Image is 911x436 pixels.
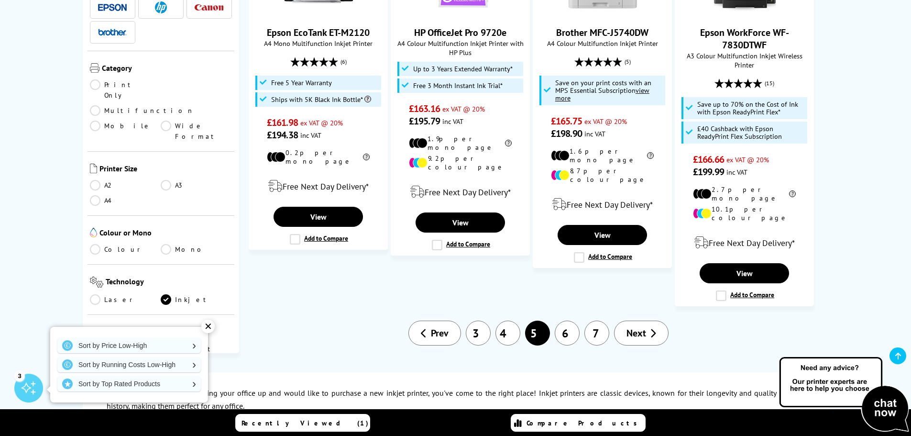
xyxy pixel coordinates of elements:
a: Multifunction [90,105,194,116]
a: Colour [90,244,161,255]
span: £166.66 [693,153,724,166]
a: Inkjet [161,294,232,305]
a: View [700,263,789,283]
a: 6 [555,321,580,346]
a: HP OfficeJet Pro 9720e [414,26,506,39]
span: £199.99 [693,166,724,178]
span: (5) [625,53,631,71]
span: inc VAT [442,117,463,126]
label: Add to Compare [574,252,632,263]
a: 3 [466,321,491,346]
a: Wide Format [161,121,232,142]
span: A4 Colour Multifunction Inkjet Printer with HP Plus [396,39,525,57]
a: Print Only [90,79,161,101]
a: Canon [195,1,223,13]
span: £163.16 [409,102,440,115]
span: Category [102,63,232,75]
div: 3 [14,370,25,381]
img: Colour or Mono [90,228,97,237]
li: 0.2p per mono page [267,148,370,166]
a: Laser [90,294,161,305]
span: Free 5 Year Warranty [271,79,332,87]
a: HP [146,1,175,13]
li: 1.9p per mono page [409,134,512,152]
img: Epson [98,4,127,11]
p: If you're thinking about changing your office up and would like to purchase a new inkjet printer,... [107,387,805,413]
span: Next [626,327,646,339]
span: £165.75 [551,115,582,127]
span: £161.98 [267,116,298,129]
span: A4 Mono Multifunction Inkjet Printer [254,39,383,48]
a: 4 [495,321,520,346]
span: £198.90 [551,127,582,140]
a: View [416,212,505,233]
span: Colour or Mono [99,228,232,239]
a: Mono [161,244,232,255]
img: HP [155,1,167,13]
label: Add to Compare [290,234,348,245]
a: A4 [90,195,161,206]
a: Epson EcoTank ET-M2120 [283,9,354,19]
span: ex VAT @ 20% [726,155,769,164]
span: inc VAT [726,168,747,177]
a: 7 [584,321,609,346]
a: Recently Viewed (1) [235,414,370,432]
span: (15) [765,74,774,92]
a: Brother MFC-J5740DW [567,9,638,19]
img: Open Live Chat window [777,356,911,434]
div: ✕ [201,320,215,333]
span: ex VAT @ 20% [300,118,343,127]
li: 1.6p per mono page [551,147,654,164]
span: £195.79 [409,115,440,127]
div: modal_delivery [254,173,383,200]
span: A4 Colour Multifunction Inkjet Printer [538,39,667,48]
span: Ships with 5K Black Ink Bottle* [271,96,371,103]
span: Technology [106,277,232,290]
a: Sort by Running Costs Low-High [57,357,201,372]
img: Printer Size [90,164,97,173]
span: ex VAT @ 20% [584,117,627,126]
div: modal_delivery [538,191,667,218]
a: View [558,225,647,245]
span: Recently Viewed (1) [241,419,369,427]
img: Category [90,63,99,73]
a: A2 [90,180,161,190]
a: Prev [408,321,461,346]
a: Epson [98,1,127,13]
span: Save on your print costs with an MPS Essential Subscription [555,78,651,102]
div: modal_delivery [680,229,809,256]
a: Epson WorkForce WF-7830DTWF [709,9,780,19]
span: inc VAT [584,129,605,138]
li: 10.1p per colour page [693,205,796,222]
span: £40 Cashback with Epson ReadyPrint Flex Subscription [697,125,805,140]
a: Next [614,321,669,346]
a: Compare Products [511,414,646,432]
a: Sort by Price Low-High [57,338,201,353]
img: Canon [195,4,223,11]
a: Mobile [90,121,161,142]
span: £194.38 [267,129,298,141]
a: HP OfficeJet Pro 9720e [425,9,496,19]
span: Save up to 70% on the Cost of Ink with Epson ReadyPrint Flex* [697,101,805,116]
a: A3 [161,180,232,190]
img: Technology [90,277,104,288]
a: Epson WorkForce WF-7830DTWF [700,26,789,51]
u: view more [555,86,649,102]
span: (6) [340,53,347,71]
a: Epson EcoTank ET-M2120 [267,26,370,39]
span: Printer Size [99,164,232,175]
label: Add to Compare [432,240,490,250]
li: 9.2p per colour page [409,154,512,171]
span: inc VAT [300,131,321,140]
span: A3 Colour Multifunction Inkjet Wireless Printer [680,51,809,69]
span: Free 3 Month Instant Ink Trial* [413,82,503,89]
a: View [274,207,362,227]
li: 8.7p per colour page [551,167,654,184]
span: Compare Products [527,419,642,427]
span: ex VAT @ 20% [442,104,485,113]
span: Up to 3 Years Extended Warranty* [413,65,513,73]
a: Brother MFC-J5740DW [556,26,648,39]
img: Brother [98,29,127,35]
span: Prev [431,327,449,339]
a: Brother [98,26,127,38]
